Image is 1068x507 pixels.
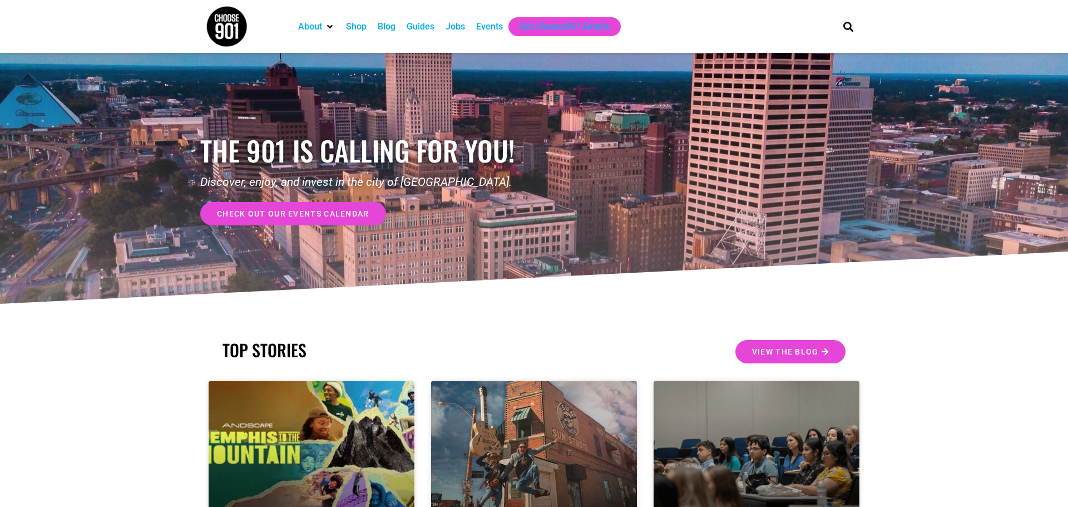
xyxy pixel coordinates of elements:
[200,134,534,167] h1: the 901 is calling for you!
[839,17,858,36] div: Search
[217,210,369,218] span: check out our events calendar
[293,17,340,36] div: About
[346,20,367,33] a: Shop
[222,340,528,360] h2: TOP STORIES
[293,17,824,36] nav: Main nav
[735,340,845,363] a: View the Blog
[298,20,322,33] a: About
[446,20,465,33] a: Jobs
[752,348,819,356] span: View the Blog
[407,20,434,33] a: Guides
[520,20,610,33] a: Get Choose901 Emails
[200,174,534,191] p: Discover, enjoy, and invest in the city of [GEOGRAPHIC_DATA].
[378,20,395,33] a: Blog
[476,20,503,33] a: Events
[200,202,386,225] a: check out our events calendar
